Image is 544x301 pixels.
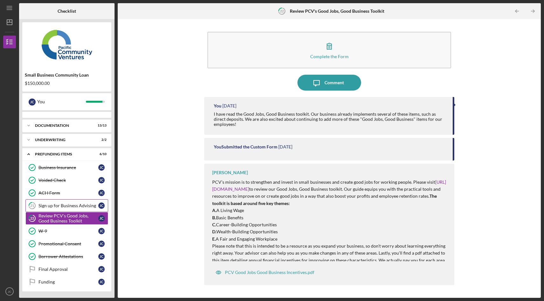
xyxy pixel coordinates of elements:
strong: E. [212,236,216,242]
time: 2025-09-24 20:29 [278,144,292,149]
strong: C. [212,222,216,227]
div: J C [98,228,105,234]
div: You [214,103,221,108]
a: Business InsuranceJC [25,161,108,174]
p: PCV’s mission is to strengthen and invest in small businesses and create good jobs for working pe... [212,179,448,207]
strong: A. [212,208,216,213]
div: Complete the Form [310,54,349,59]
div: J C [29,99,36,106]
strong: B. [212,215,216,220]
div: Sign up for Business Advising [38,203,98,208]
div: Documentation [35,124,91,127]
div: J C [98,177,105,183]
div: 6 / 10 [95,152,107,156]
a: Voided CheckJC [25,174,108,187]
div: J C [98,241,105,247]
a: FundingJC [25,276,108,288]
p: A Fair and Engaging Workplace [212,236,448,243]
a: 22Review PCV's Good Jobs, Good Business ToolkitJC [25,212,108,225]
div: Review PCV's Good Jobs, Good Business Toolkit [38,213,98,223]
tspan: 22 [30,216,34,221]
div: Voided Check [38,178,98,183]
div: W-9 [38,229,98,234]
strong: The toolkit is based around five key themes: [212,193,437,206]
b: Checklist [58,9,76,14]
a: Borrower AttestationsJC [25,250,108,263]
strong: D. [212,229,216,234]
div: J C [98,202,105,209]
div: Funding [38,279,98,284]
tspan: 21 [30,204,34,208]
div: J C [98,190,105,196]
div: 13 / 13 [95,124,107,127]
div: Underwriting [35,138,91,142]
button: JC [3,285,16,298]
p: Please note that this is intended to be a resource as you expand your business, so don't worry ab... [212,243,448,271]
div: J C [98,164,105,171]
div: $150,000.00 [25,81,109,86]
button: Comment [297,75,361,91]
a: Final ApprovalJC [25,263,108,276]
text: JC [8,290,11,293]
img: Product logo [22,25,111,64]
button: Complete the Form [207,32,451,68]
time: 2025-09-24 20:44 [222,103,236,108]
p: Career-Building Opportunities [212,221,448,228]
div: J C [98,279,105,285]
div: You [37,96,86,107]
div: Small Business Community Loan [25,72,109,78]
a: 21Sign up for Business AdvisingJC [25,199,108,212]
div: Final Approval [38,267,98,272]
div: Promotional Consent [38,241,98,246]
div: Prefunding Items [35,152,91,156]
div: You Submitted the Custom Form [214,144,277,149]
div: ACH Form [38,190,98,195]
div: Business Insurance [38,165,98,170]
div: J C [98,253,105,260]
div: [PERSON_NAME] [212,170,248,175]
a: ACH FormJC [25,187,108,199]
div: 2 / 2 [95,138,107,142]
p: A Living Wage [212,207,448,214]
a: W-9JC [25,225,108,237]
a: [URL][DOMAIN_NAME] [212,179,446,192]
div: J C [98,266,105,272]
div: PCV Good Jobs Good Business Incentives.pdf [225,270,314,275]
b: Review PCV's Good Jobs, Good Business Toolkit [290,9,384,14]
p: Basic Benefits [212,214,448,221]
div: J C [98,215,105,222]
p: Wealth-Building Opportunities [212,228,448,235]
div: Comment [324,75,344,91]
div: I have read the Good Jobs, Good Business toolkit. Our business already implements several of thes... [214,112,446,127]
a: Eligibility Criteria MetJC [25,102,108,115]
tspan: 22 [280,9,284,13]
button: PCV Good Jobs Good Business Incentives.pdf [212,266,317,279]
a: Promotional ConsentJC [25,237,108,250]
div: Borrower Attestations [38,254,98,259]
